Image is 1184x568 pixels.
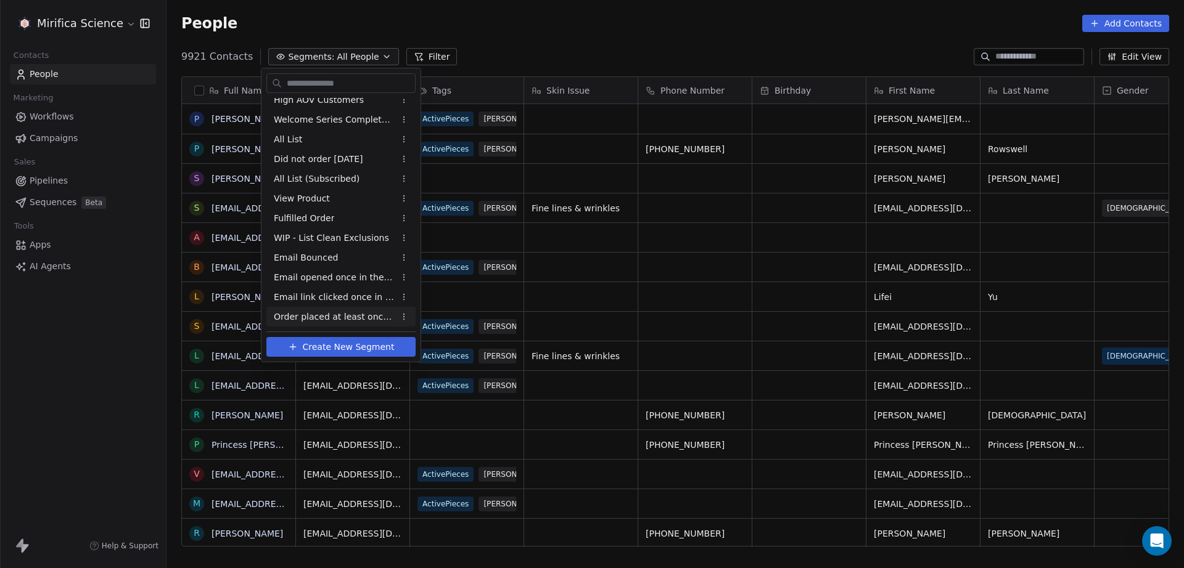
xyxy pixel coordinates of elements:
span: Welcome Series Completed (Smart Newsletter Leads) [274,113,395,126]
span: Did not order [DATE] [274,153,363,166]
span: Create New Segment [303,341,395,354]
span: Fulfilled Order [274,212,334,225]
span: All List [274,133,302,146]
span: Order placed at least once in the last 180 days (not subscribed) [274,310,395,323]
span: View Product [274,192,330,205]
span: WIP - List Clean Exclusions [274,232,389,245]
span: Email opened once in the last 90 days (not subscribed) [274,271,395,284]
span: Email Bounced [274,251,338,264]
span: All List (Subscribed) [274,172,360,185]
button: Create New Segment [266,337,416,357]
span: High AOV Customers [274,94,364,107]
span: Email link clicked once in the last 90 days (not subscribed) [274,291,395,304]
